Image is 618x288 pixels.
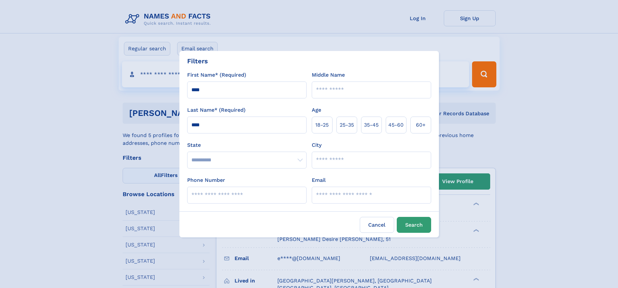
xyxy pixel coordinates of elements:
[340,121,354,129] span: 25‑35
[312,106,321,114] label: Age
[360,217,394,233] label: Cancel
[187,106,246,114] label: Last Name* (Required)
[364,121,379,129] span: 35‑45
[312,176,326,184] label: Email
[187,176,225,184] label: Phone Number
[397,217,431,233] button: Search
[388,121,404,129] span: 45‑60
[416,121,426,129] span: 60+
[187,141,307,149] label: State
[312,71,345,79] label: Middle Name
[315,121,329,129] span: 18‑25
[312,141,321,149] label: City
[187,56,208,66] div: Filters
[187,71,246,79] label: First Name* (Required)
